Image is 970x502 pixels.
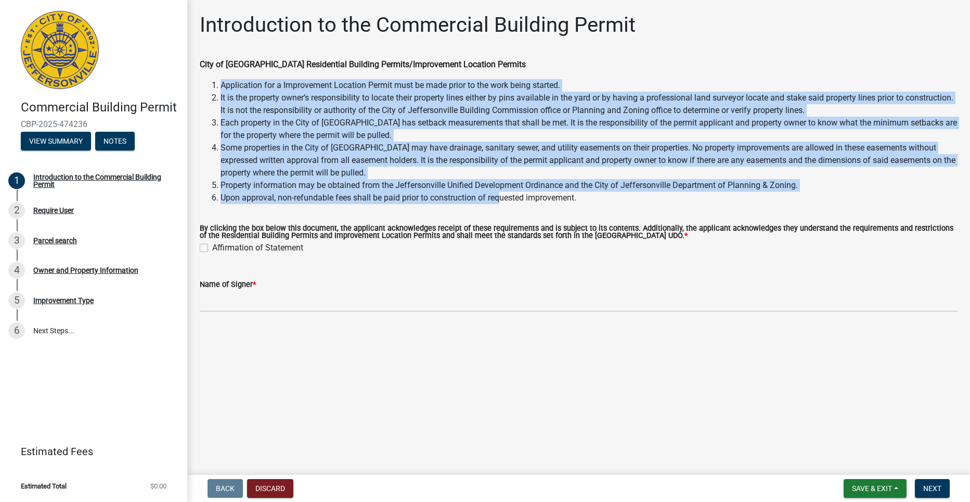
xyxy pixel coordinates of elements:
[33,207,74,214] div: Require User
[21,11,99,89] img: City of Jeffersonville, Indiana
[200,59,526,69] strong: City of [GEOGRAPHIC_DATA] Residential Building Permits/Improvement Location Permits
[208,479,243,498] button: Back
[21,132,91,150] button: View Summary
[33,297,94,304] div: Improvement Type
[221,179,958,192] li: Property information may be obtained from the Jeffersonville Unified Development Ordinance and th...
[150,483,166,490] span: $0.00
[200,225,958,240] label: By clicking the box below this document, the applicant acknowledges receipt of these requirements...
[221,79,958,92] li: Application for a Improvement Location Permit must be made prior to the work being started.
[95,132,135,150] button: Notes
[21,119,166,129] span: CBP-2025-474236
[216,484,235,493] span: Back
[8,262,25,279] div: 4
[95,137,135,146] wm-modal-confirm: Notes
[200,281,256,288] label: Name of Signer
[33,237,77,244] div: Parcel search
[221,192,958,204] li: Upon approval, non-refundable fees shall be paid prior to construction of requested improvement.
[221,142,958,179] li: Some properties in the City of [GEOGRAPHIC_DATA] may have drainage, sanitary sewer, and utility e...
[221,92,958,117] li: It is the property owner’s responsibility to locate their property lines either by pins available...
[8,172,25,189] div: 1
[21,137,91,146] wm-modal-confirm: Summary
[8,441,171,462] a: Estimated Fees
[247,479,293,498] button: Discard
[8,292,25,309] div: 5
[212,242,303,254] label: Affirmation of Statement
[852,484,892,493] span: Save & Exit
[8,232,25,249] div: 3
[8,322,25,339] div: 6
[923,484,941,493] span: Next
[33,173,171,188] div: Introduction to the Commercial Building Permit
[8,202,25,219] div: 2
[21,483,67,490] span: Estimated Total
[221,117,958,142] li: Each property in the City of [GEOGRAPHIC_DATA] has setback measurements that shall be met. It is ...
[33,267,138,274] div: Owner and Property Information
[915,479,950,498] button: Next
[21,100,179,115] h4: Commercial Building Permit
[200,12,636,37] h1: Introduction to the Commercial Building Permit
[844,479,907,498] button: Save & Exit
